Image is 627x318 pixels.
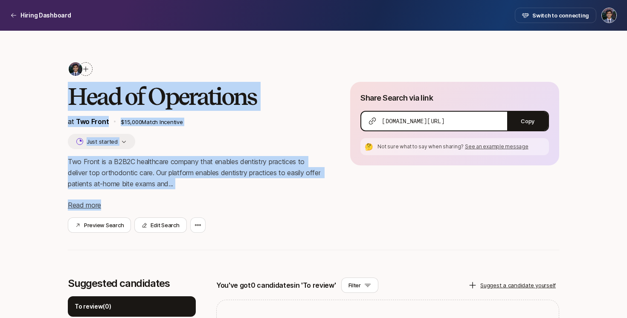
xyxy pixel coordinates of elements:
img: 4640b0e7_2b03_4c4f_be34_fa460c2e5c38.jpg [69,62,82,76]
p: Two Front is a B2B2C healthcare company that enables dentistry practices to deliver top orthodont... [68,156,323,189]
p: To review ( 0 ) [75,301,111,312]
span: Read more [68,201,101,209]
p: Suggested candidates [68,278,196,289]
p: You've got 0 candidates in 'To review' [216,280,336,291]
button: Just started [68,134,135,149]
button: Filter [341,278,378,293]
button: Copy [507,112,548,130]
img: Avi Saraf [602,8,616,23]
p: Hiring Dashboard [20,10,71,20]
p: Not sure what to say when sharing? [377,143,546,150]
div: 🤔 [364,142,374,152]
p: $15,000 Match Incentive [121,118,323,126]
span: [DOMAIN_NAME][URL] [382,117,444,125]
button: Edit Search [134,217,186,233]
button: Switch to connecting [515,8,596,23]
span: Switch to connecting [532,11,589,20]
h2: Head of Operations [68,84,323,109]
button: Preview Search [68,217,131,233]
p: Suggest a candidate yourself [480,281,556,289]
button: Avi Saraf [601,8,617,23]
span: See an example message [465,143,528,150]
a: Two Front [76,117,109,126]
p: at [68,116,109,127]
p: Share Search via link [360,92,433,104]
